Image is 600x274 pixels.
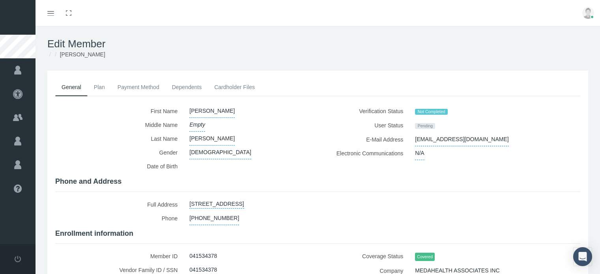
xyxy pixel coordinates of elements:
label: Date of Birth [55,159,183,173]
label: User Status [324,118,409,132]
a: Dependents [166,78,208,96]
span: [PHONE_NUMBER] [189,211,239,225]
span: Empty [189,118,205,132]
label: Middle Name [55,118,183,132]
label: Verification Status [324,104,409,118]
span: Covered [415,253,435,261]
span: Pending [415,123,435,129]
div: Open Intercom Messenger [573,247,592,266]
label: Gender [55,145,183,159]
label: Member ID [55,249,183,263]
span: Not Completed [415,109,448,115]
span: 041534378 [189,249,217,263]
span: [DEMOGRAPHIC_DATA] [189,145,251,159]
label: Last Name [55,132,183,145]
label: Full Address [55,198,183,211]
label: Phone [55,211,183,225]
span: [EMAIL_ADDRESS][DOMAIN_NAME] [415,132,508,146]
a: Cardholder Files [208,78,261,96]
a: General [55,78,88,96]
label: First Name [55,104,183,118]
span: [PERSON_NAME] [189,104,235,118]
a: [STREET_ADDRESS] [189,198,244,209]
label: Electronic Communications [324,146,409,160]
span: N/A [415,146,424,160]
img: user-placeholder.jpg [582,7,594,19]
h4: Phone and Address [55,177,580,186]
h4: Enrollment information [55,229,580,238]
label: Coverage Status [324,249,409,264]
span: [PERSON_NAME] [60,51,105,58]
label: E-Mail Address [324,132,409,146]
a: Payment Method [111,78,166,96]
a: Plan [88,78,111,96]
h1: Edit Member [47,38,588,50]
span: [PERSON_NAME] [189,132,235,145]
